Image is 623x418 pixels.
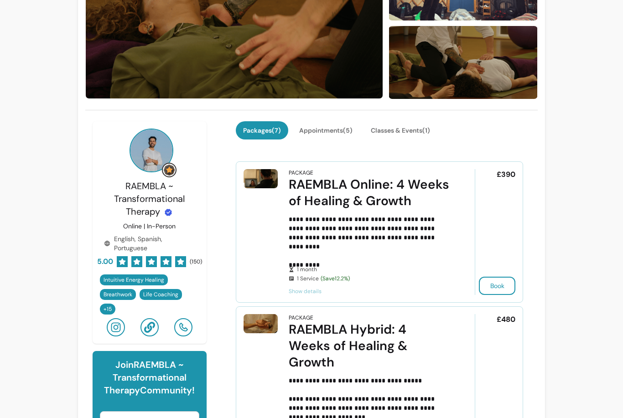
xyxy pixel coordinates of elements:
[289,176,450,209] div: RAEMBLA Online: 4 Weeks of Healing & Growth
[143,291,178,298] span: Life Coaching
[102,305,114,313] span: + 15
[292,121,360,139] button: Appointments(5)
[479,277,515,295] button: Book
[104,276,164,284] span: Intuitive Energy Healing
[236,121,288,139] button: Packages(7)
[297,275,450,282] span: 1 Service
[164,165,175,175] img: Grow
[289,314,313,321] div: Package
[104,234,195,253] div: English, Spanish, Portuguese
[389,21,538,104] img: image-2
[104,291,132,298] span: Breathwork
[114,180,185,217] span: RAEMBLA ~ Transformational Therapy
[190,258,202,265] span: ( 150 )
[363,121,437,139] button: Classes & Events(1)
[289,321,450,371] div: RAEMBLA Hybrid: 4 Weeks of Healing & Growth
[244,314,278,333] img: RAEMBLA Hybrid: 4 Weeks of Healing & Growth
[289,169,313,176] div: Package
[289,288,450,295] span: Show details
[97,256,113,267] span: 5.00
[244,169,278,188] img: RAEMBLA Online: 4 Weeks of Healing & Growth
[130,129,173,172] img: Provider image
[297,266,450,273] span: 1 month
[475,169,515,295] div: £390
[123,222,176,231] p: Online | In-Person
[100,358,199,397] h6: Join RAEMBLA ~ Transformational Therapy Community!
[321,275,350,282] span: (Save 12.2 %)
